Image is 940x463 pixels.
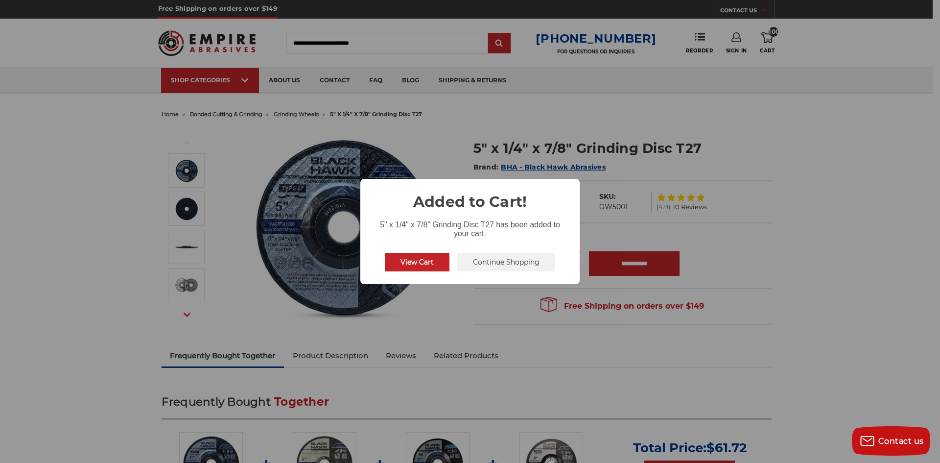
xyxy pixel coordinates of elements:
[360,213,580,240] div: 5" x 1/4" x 7/8" Grinding Disc T27 has been added to your cart.
[360,179,580,213] h2: Added to Cart!
[457,253,555,271] button: Continue Shopping
[385,253,449,271] button: View Cart
[852,426,930,456] button: Contact us
[878,437,924,446] span: Contact us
